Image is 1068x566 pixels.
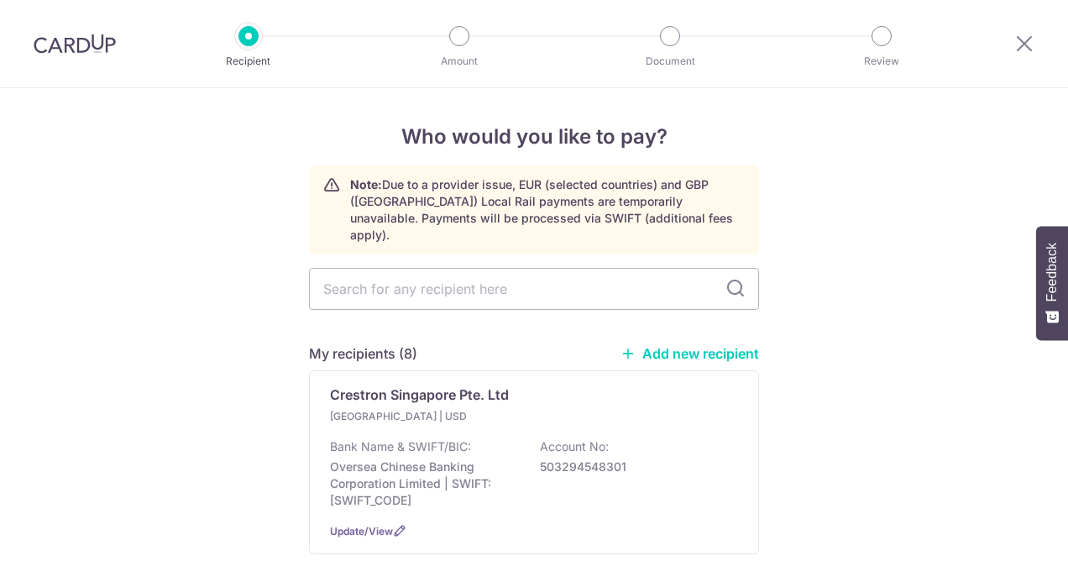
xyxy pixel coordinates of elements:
p: 503294548301 [540,459,728,475]
p: Oversea Chinese Banking Corporation Limited | SWIFT: [SWIFT_CODE] [330,459,518,509]
p: Document [608,53,732,70]
h4: Who would you like to pay? [309,122,759,152]
a: Add new recipient [620,345,759,362]
p: Due to a provider issue, EUR (selected countries) and GBP ([GEOGRAPHIC_DATA]) Local Rail payments... [350,176,745,244]
span: Feedback [1044,243,1060,301]
p: Review [819,53,944,70]
strong: Note: [350,177,382,191]
input: Search for any recipient here [309,268,759,310]
h5: My recipients (8) [309,343,417,364]
a: Update/View [330,525,393,537]
p: [GEOGRAPHIC_DATA] | USD [330,408,528,425]
button: Feedback - Show survey [1036,226,1068,340]
img: CardUp [34,34,116,54]
p: Amount [397,53,521,70]
p: Recipient [186,53,311,70]
p: Account No: [540,438,609,455]
p: Crestron Singapore Pte. Ltd [330,385,509,405]
p: Bank Name & SWIFT/BIC: [330,438,471,455]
